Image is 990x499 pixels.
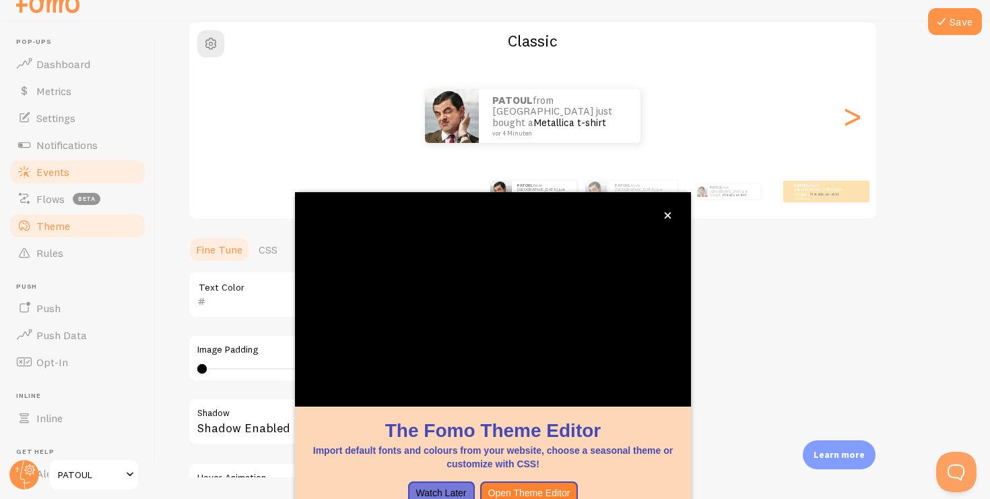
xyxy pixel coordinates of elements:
[8,349,147,376] a: Opt-In
[36,411,63,425] span: Inline
[615,183,631,188] strong: PATOUL
[311,444,675,471] p: Import default fonts and colours from your website, choose a seasonal theme or customize with CSS!
[8,322,147,349] a: Push Data
[8,158,147,185] a: Events
[48,459,139,491] a: PATOUL
[8,78,147,105] a: Metrics
[36,301,61,315] span: Push
[517,183,571,200] p: from [GEOGRAPHIC_DATA] just bought a
[936,452,977,492] iframe: Help Scout Beacon - Open
[615,183,671,200] p: from [GEOGRAPHIC_DATA] just bought a
[36,138,98,152] span: Notifications
[533,192,562,197] a: Metallica t-shirt
[425,89,479,143] img: Fomo
[8,239,147,266] a: Rules
[533,116,606,129] a: Metallica t-shirt
[661,208,675,223] button: close,
[585,181,607,202] img: Fomo
[696,186,707,197] img: Fomo
[16,392,147,401] span: Inline
[189,30,876,51] h2: Classic
[631,192,660,197] a: Metallica t-shirt
[517,183,533,188] strong: PATOUL
[492,95,627,137] p: from [GEOGRAPHIC_DATA] just bought a
[8,295,147,322] a: Push
[490,181,512,202] img: Fomo
[8,212,147,239] a: Theme
[16,448,147,457] span: Get Help
[8,131,147,158] a: Notifications
[36,165,69,179] span: Events
[197,344,583,356] label: Image Padding
[36,328,87,342] span: Push Data
[8,51,147,78] a: Dashboard
[188,398,592,447] div: Shadow Enabled
[8,405,147,432] a: Inline
[58,467,122,483] span: PATOUL
[8,105,147,131] a: Settings
[794,183,848,200] p: from [GEOGRAPHIC_DATA] just bought a
[928,8,982,35] button: Save
[492,130,623,137] small: vor 4 Minuten
[16,283,147,291] span: Push
[8,185,147,212] a: Flows beta
[251,236,286,263] a: CSS
[710,185,723,189] strong: PATOUL
[36,111,75,125] span: Settings
[36,355,68,369] span: Opt-In
[794,183,810,188] strong: PATOUL
[36,192,65,206] span: Flows
[803,440,876,469] div: Learn more
[16,38,147,47] span: Pop-ups
[844,67,860,165] div: Next slide
[710,184,755,199] p: from [GEOGRAPHIC_DATA] just bought a
[492,94,533,107] strong: PATOUL
[810,192,839,197] a: Metallica t-shirt
[794,197,847,200] small: vor 4 Minuten
[36,57,90,71] span: Dashboard
[36,219,70,233] span: Theme
[814,448,865,461] p: Learn more
[36,84,71,98] span: Metrics
[73,193,100,205] span: beta
[723,193,746,197] a: Metallica t-shirt
[36,246,63,260] span: Rules
[188,236,251,263] a: Fine Tune
[311,417,675,444] h1: The Fomo Theme Editor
